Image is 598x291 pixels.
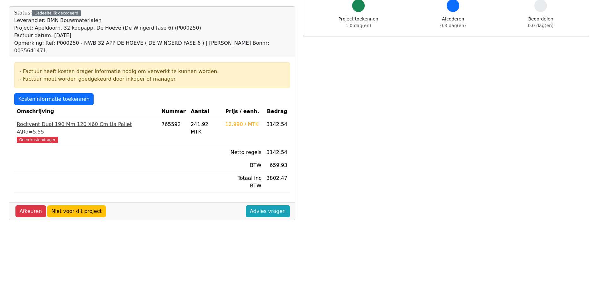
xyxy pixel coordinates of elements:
th: Aantal [188,105,223,118]
a: Afkeuren [15,205,46,217]
div: Rockvent Dual 190 Mm 120 X60 Cm Ua Pallet A\Rd=5,55 [17,121,156,136]
td: 3142.54 [264,118,290,146]
a: Advies vragen [246,205,290,217]
div: Status: [14,9,290,54]
span: 0.0 dag(en) [528,23,554,28]
div: Gedeeltelijk gecodeerd [32,10,81,16]
td: 765592 [159,118,188,146]
span: Geen kostendrager [17,137,58,143]
div: Afcoderen [440,16,466,29]
div: - Factuur heeft kosten drager informatie nodig om verwerkt te kunnen worden. [20,68,285,75]
div: Leverancier: BMN Bouwmaterialen [14,17,290,24]
div: Project toekennen [339,16,378,29]
div: Opmerking: Ref: P000250 - NWB 32 APP DE HOEVE ( DE WINGERD FASE 6 ) | [PERSON_NAME] Bonnr: 003564... [14,39,290,54]
div: 12.990 / MTK [225,121,262,128]
td: Totaal inc BTW [223,172,264,192]
a: Rockvent Dual 190 Mm 120 X60 Cm Ua Pallet A\Rd=5,55Geen kostendrager [17,121,156,143]
th: Nummer [159,105,188,118]
td: Netto regels [223,146,264,159]
div: 241.92 MTK [191,121,220,136]
td: 3802.47 [264,172,290,192]
div: Factuur datum: [DATE] [14,32,290,39]
td: 659.93 [264,159,290,172]
th: Omschrijving [14,105,159,118]
td: BTW [223,159,264,172]
a: Niet voor dit project [47,205,106,217]
span: 1.0 dag(en) [345,23,371,28]
th: Bedrag [264,105,290,118]
div: Beoordelen [528,16,554,29]
div: - Factuur moet worden goedgekeurd door inkoper of manager. [20,75,285,83]
div: Project: Apeldoorn, 32 koopapp. De Hoeve (De Wingerd fase 6) (P000250) [14,24,290,32]
th: Prijs / eenh. [223,105,264,118]
td: 3142.54 [264,146,290,159]
span: 0.3 dag(en) [440,23,466,28]
a: Kosteninformatie toekennen [14,93,94,105]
